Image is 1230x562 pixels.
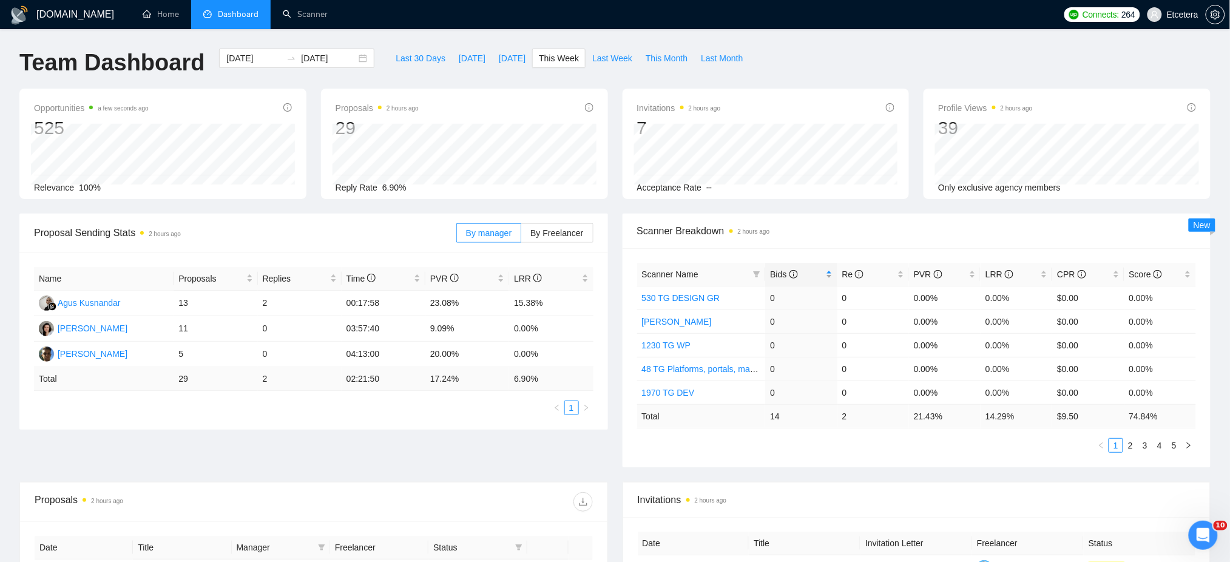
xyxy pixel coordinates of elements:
[530,228,583,238] span: By Freelancer
[642,364,789,374] a: 48 TG Platforms, portals, marketplaces
[283,103,292,112] span: info-circle
[981,404,1052,428] td: 14.29 %
[509,316,593,342] td: 0.00%
[637,183,702,192] span: Acceptance Rate
[98,105,148,112] time: a few seconds ago
[1138,439,1152,452] a: 3
[765,333,837,357] td: 0
[1124,381,1196,404] td: 0.00%
[586,49,639,68] button: Last Week
[1124,286,1196,310] td: 0.00%
[425,291,509,316] td: 23.08%
[1189,521,1218,550] iframe: Intercom live chat
[258,291,342,316] td: 2
[1052,357,1124,381] td: $0.00
[938,101,1033,115] span: Profile Views
[842,269,864,279] span: Re
[318,544,325,551] span: filter
[637,223,1197,239] span: Scanner Breakdown
[706,183,712,192] span: --
[1121,8,1135,21] span: 264
[981,310,1052,333] td: 0.00%
[1069,10,1079,19] img: upwork-logo.png
[985,269,1013,279] span: LRR
[143,9,179,19] a: homeHome
[34,117,149,140] div: 525
[336,183,377,192] span: Reply Rate
[433,541,510,554] span: Status
[1094,438,1109,453] button: left
[34,225,456,240] span: Proposal Sending Stats
[258,367,342,391] td: 2
[1084,532,1195,555] th: Status
[39,323,127,333] a: TT[PERSON_NAME]
[909,286,981,310] td: 0.00%
[583,404,590,411] span: right
[515,544,522,551] span: filter
[1098,442,1105,449] span: left
[639,49,694,68] button: This Month
[579,401,593,415] button: right
[367,274,376,282] span: info-circle
[330,536,428,560] th: Freelancer
[499,52,525,65] span: [DATE]
[174,267,257,291] th: Proposals
[387,105,419,112] time: 2 hours ago
[770,269,797,279] span: Bids
[860,532,972,555] th: Invitation Letter
[1109,439,1123,452] a: 1
[1123,438,1138,453] li: 2
[39,347,54,362] img: AP
[765,286,837,310] td: 0
[79,183,101,192] span: 100%
[283,9,328,19] a: searchScanner
[149,231,181,237] time: 2 hours ago
[1052,404,1124,428] td: $ 9.50
[466,228,512,238] span: By manager
[336,117,419,140] div: 29
[695,497,727,504] time: 2 hours ago
[34,267,174,291] th: Name
[981,357,1052,381] td: 0.00%
[1124,333,1196,357] td: 0.00%
[909,310,981,333] td: 0.00%
[258,316,342,342] td: 0
[1005,270,1013,279] span: info-circle
[564,401,579,415] li: 1
[342,291,425,316] td: 00:17:58
[642,340,691,350] a: 1230 TG WP
[909,381,981,404] td: 0.00%
[174,342,257,367] td: 5
[174,291,257,316] td: 13
[914,269,942,279] span: PVR
[1151,10,1159,19] span: user
[396,52,445,65] span: Last 30 Days
[753,271,760,278] span: filter
[981,381,1052,404] td: 0.00%
[886,103,894,112] span: info-circle
[550,401,564,415] button: left
[342,367,425,391] td: 02:21:50
[592,52,632,65] span: Last Week
[514,274,542,283] span: LRR
[1181,438,1196,453] li: Next Page
[701,52,743,65] span: Last Month
[1124,357,1196,381] td: 0.00%
[981,286,1052,310] td: 0.00%
[430,274,459,283] span: PVR
[1124,404,1196,428] td: 74.84 %
[1153,439,1166,452] a: 4
[450,274,459,282] span: info-circle
[58,296,121,310] div: Agus Kusnandar
[226,52,282,65] input: Start date
[585,103,593,112] span: info-circle
[382,183,407,192] span: 6.90%
[342,316,425,342] td: 03:57:40
[203,10,212,18] span: dashboard
[694,49,749,68] button: Last Month
[286,53,296,63] span: swap-right
[459,52,485,65] span: [DATE]
[34,367,174,391] td: Total
[1057,269,1086,279] span: CPR
[178,272,243,285] span: Proposals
